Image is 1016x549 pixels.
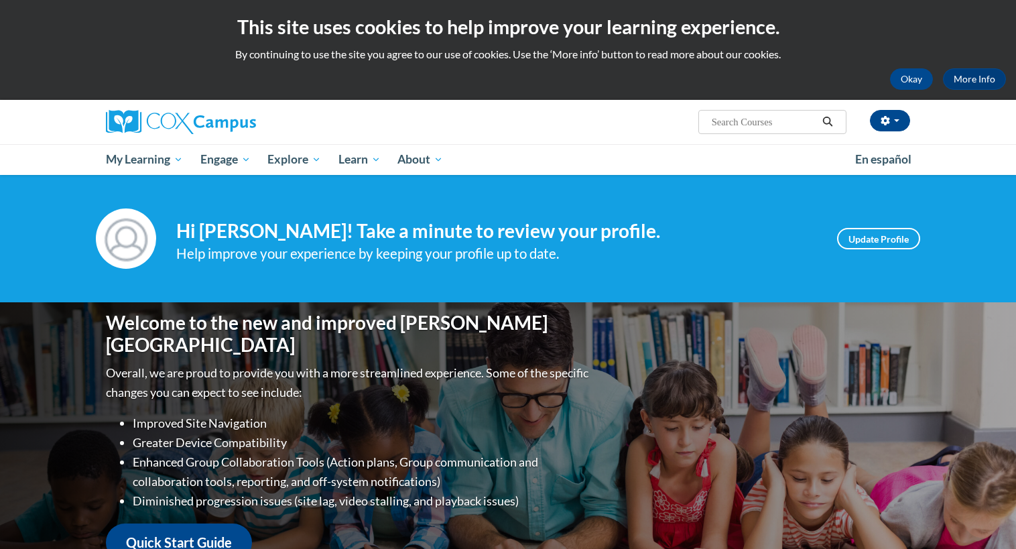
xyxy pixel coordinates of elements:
[855,152,911,166] span: En español
[200,151,251,168] span: Engage
[338,151,381,168] span: Learn
[106,363,592,402] p: Overall, we are proud to provide you with a more streamlined experience. Some of the specific cha...
[106,110,256,134] img: Cox Campus
[10,13,1006,40] h2: This site uses cookies to help improve your learning experience.
[267,151,321,168] span: Explore
[846,145,920,174] a: En español
[106,151,183,168] span: My Learning
[397,151,443,168] span: About
[133,491,592,511] li: Diminished progression issues (site lag, video stalling, and playback issues)
[133,433,592,452] li: Greater Device Compatibility
[259,144,330,175] a: Explore
[943,68,1006,90] a: More Info
[10,47,1006,62] p: By continuing to use the site you agree to our use of cookies. Use the ‘More info’ button to read...
[106,110,361,134] a: Cox Campus
[837,228,920,249] a: Update Profile
[86,144,930,175] div: Main menu
[133,414,592,433] li: Improved Site Navigation
[96,208,156,269] img: Profile Image
[192,144,259,175] a: Engage
[106,312,592,357] h1: Welcome to the new and improved [PERSON_NAME][GEOGRAPHIC_DATA]
[176,243,817,265] div: Help improve your experience by keeping your profile up to date.
[962,495,1005,538] iframe: Button to launch messaging window
[133,452,592,491] li: Enhanced Group Collaboration Tools (Action plans, Group communication and collaboration tools, re...
[870,110,910,131] button: Account Settings
[710,114,818,130] input: Search Courses
[890,68,933,90] button: Okay
[176,220,817,243] h4: Hi [PERSON_NAME]! Take a minute to review your profile.
[97,144,192,175] a: My Learning
[330,144,389,175] a: Learn
[389,144,452,175] a: About
[818,114,838,130] button: Search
